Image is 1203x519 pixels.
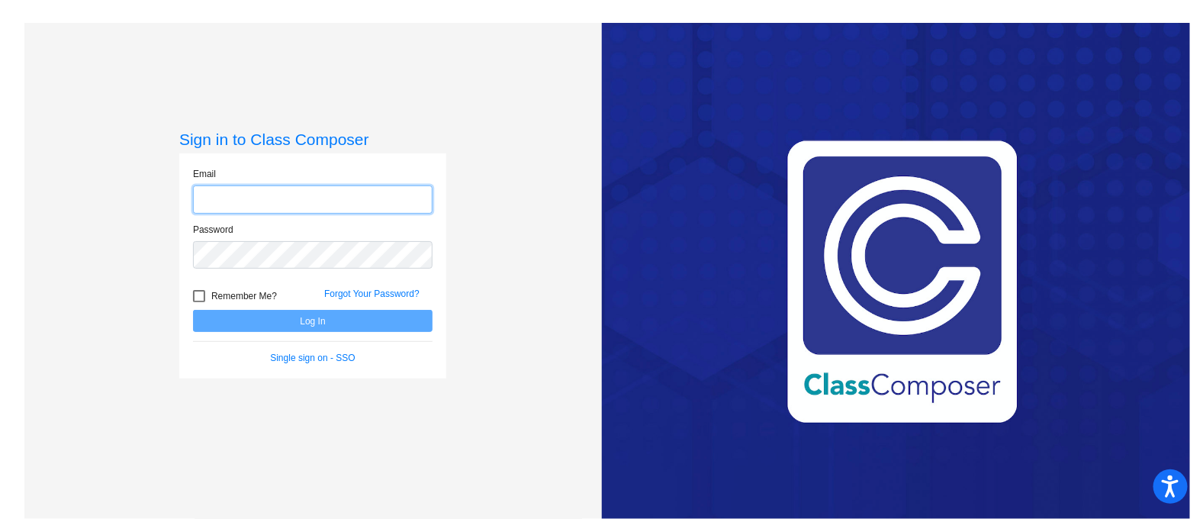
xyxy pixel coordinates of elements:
button: Log In [193,310,433,332]
label: Password [193,223,233,237]
a: Forgot Your Password? [324,289,420,299]
a: Single sign on - SSO [270,353,355,363]
h3: Sign in to Class Composer [179,130,446,149]
label: Email [193,167,216,181]
span: Remember Me? [211,287,277,305]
